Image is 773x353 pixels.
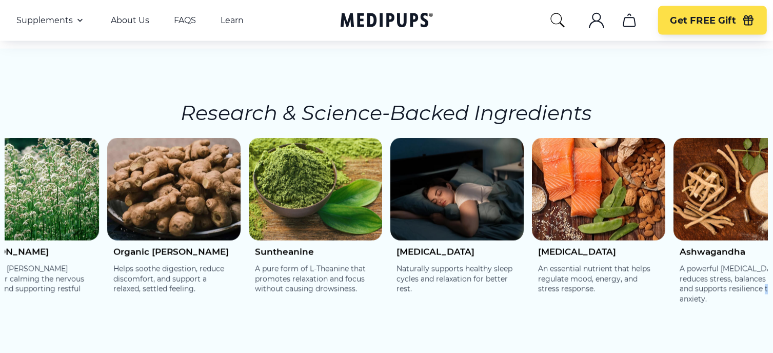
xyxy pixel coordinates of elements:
[255,247,376,257] h4: Suntheanine
[16,15,73,26] span: Supplements
[584,8,609,33] button: account
[113,247,234,257] h4: Organic [PERSON_NAME]
[181,98,592,128] h3: Research & Science-Backed Ingredients
[16,14,86,27] button: Supplements
[174,15,196,26] a: FAQS
[397,247,518,257] h4: [MEDICAL_DATA]
[532,138,665,241] img: Vitamin B1
[341,11,433,32] a: Medipups
[397,264,518,295] p: Naturally supports healthy sleep cycles and relaxation for better rest.
[221,15,244,26] a: Learn
[255,264,376,295] p: A pure form of L-Theanine that promotes relaxation and focus without causing drowsiness.
[113,264,234,295] p: Helps soothe digestion, reduce discomfort, and support a relaxed, settled feeling.
[538,247,659,257] h4: [MEDICAL_DATA]
[107,138,241,241] img: Organic Ginger Root
[670,15,736,27] span: Get FREE Gift
[658,6,767,35] button: Get FREE Gift
[249,138,382,241] img: Suntheanine
[390,138,524,241] img: Melatonin
[538,264,659,295] p: An essential nutrient that helps regulate mood, energy, and stress response.
[617,8,642,33] button: cart
[549,12,566,29] button: search
[111,15,149,26] a: About Us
